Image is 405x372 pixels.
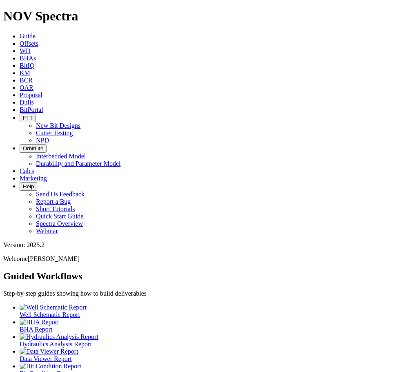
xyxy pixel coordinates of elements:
a: New Bit Designs [36,122,80,129]
a: BCR [20,77,33,84]
a: Cutter Testing [36,129,73,136]
span: Hydraulics Analysis Report [20,341,92,347]
a: BitPortal [20,106,43,113]
a: Interbedded Model [36,153,86,160]
img: BHA Report [20,319,59,326]
a: BHA Report BHA Report [20,319,402,333]
p: Step-by-step guides showing how to build deliverables [3,290,402,297]
span: BHA Report [20,326,52,333]
a: Marketing [20,175,47,182]
span: Data Viewer Report [20,355,72,362]
img: Hydraulics Analysis Report [20,333,98,341]
img: Well Schematic Report [20,304,87,311]
a: Report a Bug [36,198,71,205]
button: OrbitLite [20,144,47,153]
a: WD [20,47,31,54]
p: Welcome [3,255,402,263]
h1: NOV Spectra [3,9,402,24]
a: Send Us Feedback [36,191,85,198]
a: Spectra Overview [36,220,83,227]
a: Data Viewer Report Data Viewer Report [20,348,402,362]
span: OrbitLite [23,145,43,151]
a: NPD [36,137,49,144]
img: Data Viewer Report [20,348,78,355]
span: Help [23,183,34,189]
a: Webinar [36,227,58,234]
img: Bit Condition Report [20,363,81,370]
a: BHAs [20,55,36,62]
div: Version: 2025.2 [3,241,402,249]
a: Quick Start Guide [36,213,83,220]
button: Help [20,182,37,191]
a: Hydraulics Analysis Report Hydraulics Analysis Report [20,333,402,347]
a: Calcs [20,167,34,174]
a: Short Tutorials [36,205,75,212]
a: Offsets [20,40,38,47]
a: BitIQ [20,62,34,69]
a: KM [20,69,30,76]
span: [PERSON_NAME] [28,255,80,262]
a: OAR [20,84,33,91]
span: FTT [23,115,33,121]
a: Well Schematic Report Well Schematic Report [20,304,402,318]
a: Durability and Parameter Model [36,160,121,167]
h2: Guided Workflows [3,271,402,282]
button: FTT [20,114,36,122]
a: Dulls [20,99,34,106]
a: Proposal [20,91,42,98]
span: Well Schematic Report [20,311,80,318]
a: Guide [20,33,36,40]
